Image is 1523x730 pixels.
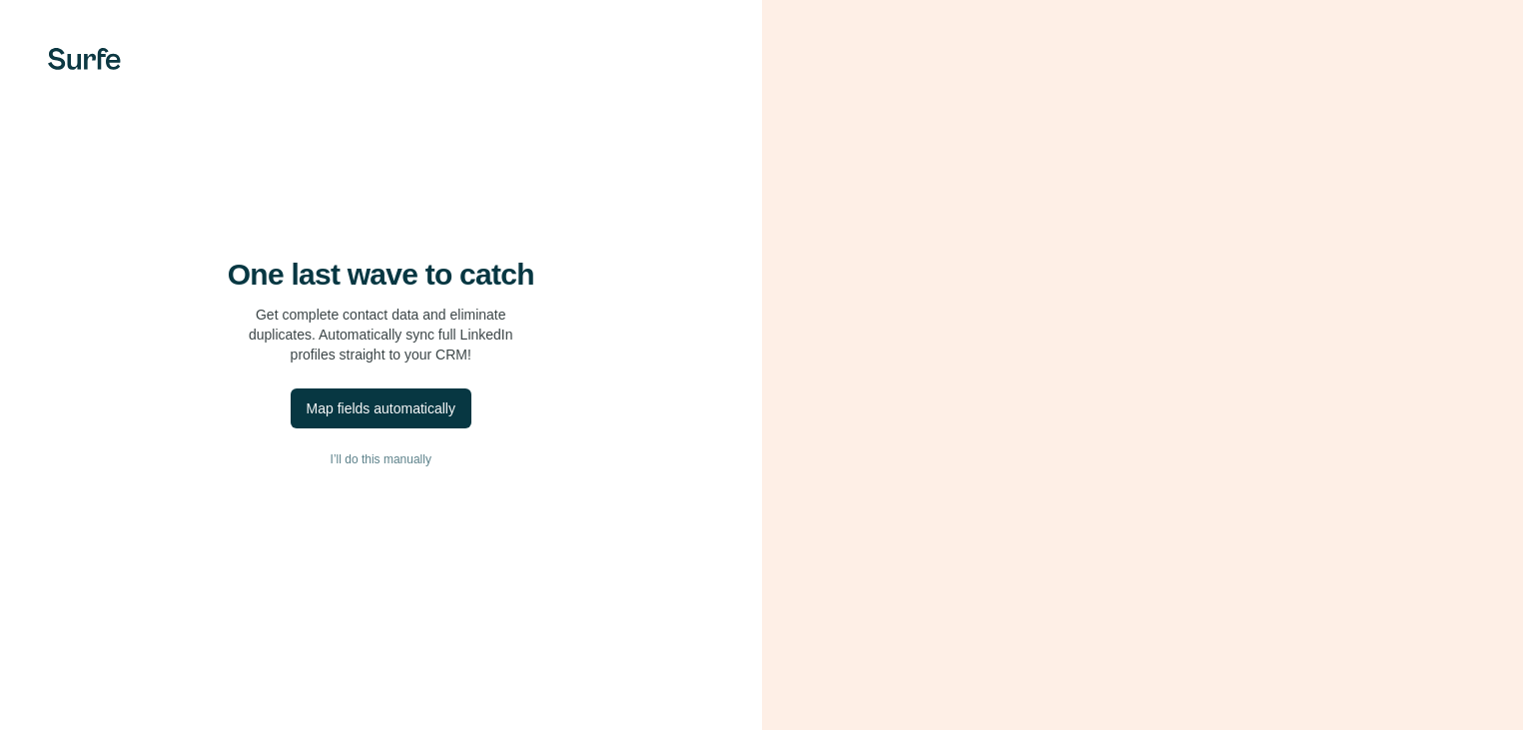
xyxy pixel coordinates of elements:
[40,444,722,474] button: I’ll do this manually
[249,305,513,365] p: Get complete contact data and eliminate duplicates. Automatically sync full LinkedIn profiles str...
[291,388,471,428] button: Map fields automatically
[307,398,455,418] div: Map fields automatically
[48,48,121,70] img: Surfe's logo
[331,450,431,468] span: I’ll do this manually
[228,257,534,293] h4: One last wave to catch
